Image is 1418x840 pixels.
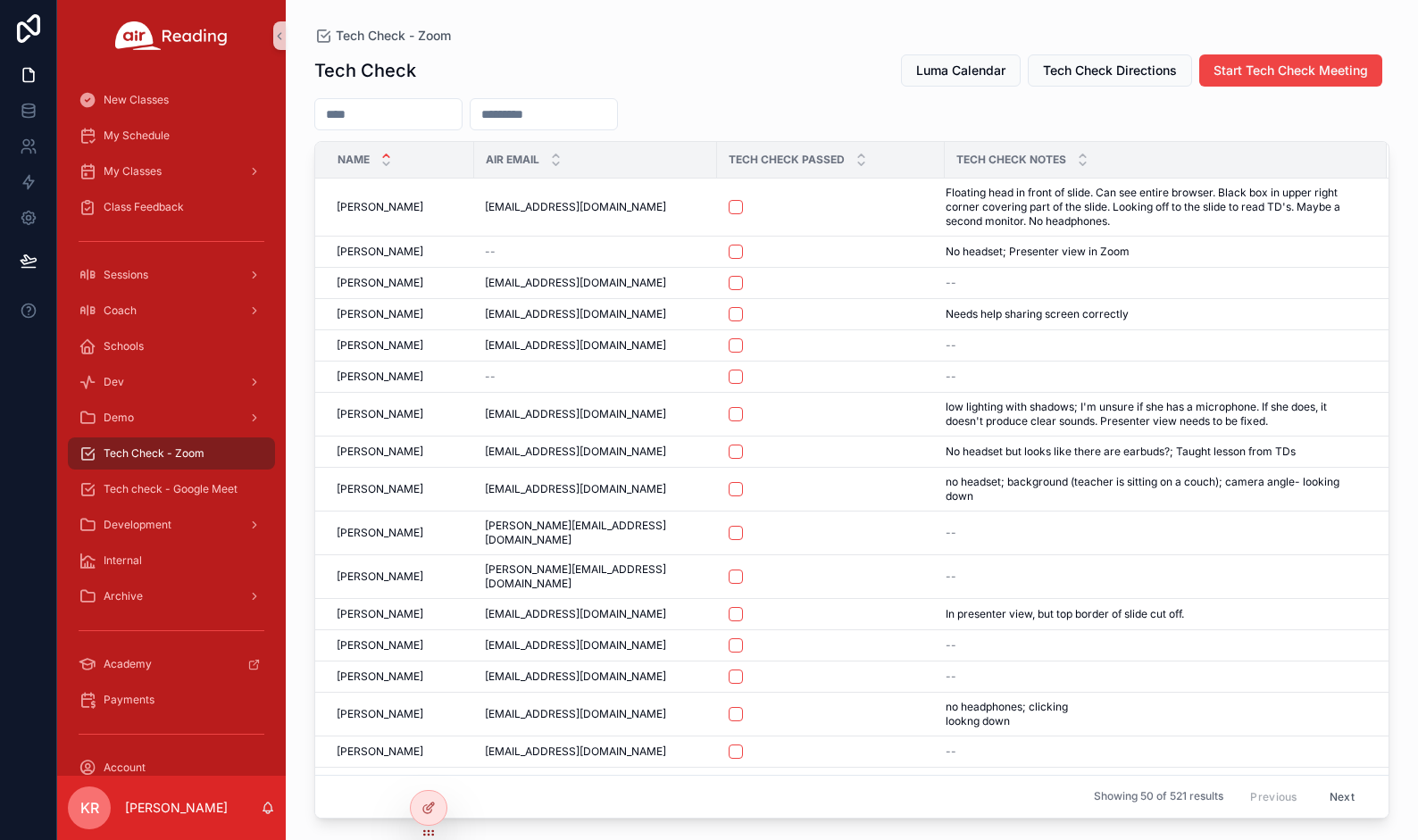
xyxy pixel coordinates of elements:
span: [PERSON_NAME] [337,370,423,384]
span: -- [946,638,956,653]
p: [PERSON_NAME] [125,799,228,817]
button: Start Tech Check Meeting [1199,54,1382,87]
span: [PERSON_NAME] [337,407,423,421]
a: [PERSON_NAME] [337,407,463,421]
span: Tech Check - Zoom [336,27,451,45]
button: Luma Calendar [901,54,1021,87]
span: Class Feedback [104,200,184,214]
a: No headset; Presenter view in Zoom [946,245,1365,259]
span: [PERSON_NAME] [337,482,423,496]
span: Tech Check - Zoom [104,446,204,461]
a: [PERSON_NAME] [337,670,463,684]
span: [PERSON_NAME] [337,245,423,259]
span: [EMAIL_ADDRESS][DOMAIN_NAME] [485,307,666,321]
span: Dev [104,375,124,389]
span: Account [104,761,146,775]
a: -- [485,245,706,259]
span: Schools [104,339,144,353]
a: -- [946,526,1365,540]
span: KR [80,797,99,819]
span: [PERSON_NAME] [337,607,423,621]
a: Schools [68,330,275,362]
span: Development [104,518,171,532]
a: [PERSON_NAME] [337,607,463,621]
a: [PERSON_NAME] [337,245,463,259]
span: New Classes [104,93,169,107]
span: [PERSON_NAME] [337,744,423,759]
a: My Schedule [68,120,275,152]
a: [PERSON_NAME] [337,445,463,459]
a: [EMAIL_ADDRESS][DOMAIN_NAME] [485,607,706,621]
span: [PERSON_NAME] [337,638,423,653]
a: [PERSON_NAME] [337,570,463,584]
a: My Classes [68,155,275,187]
a: Tech Check - Zoom [314,27,451,45]
span: Coach [104,304,137,318]
div: scrollable content [57,71,286,776]
span: low lighting with shadows; I'm unsure if she has a microphone. If she does, it doesn't produce cl... [946,400,1365,428]
a: no headphones; clicking lookng down [946,700,1365,728]
a: [PERSON_NAME] [337,370,463,384]
a: [PERSON_NAME] [337,638,463,653]
a: Internal [68,545,275,577]
span: Internal [104,553,142,568]
span: [PERSON_NAME][EMAIL_ADDRESS][DOMAIN_NAME] [485,519,706,547]
span: Tech Check Directions [1043,62,1177,79]
span: no headphones; clicking lookng down [946,700,1135,728]
span: My Classes [104,164,162,179]
span: Demo [104,411,134,425]
span: [EMAIL_ADDRESS][DOMAIN_NAME] [485,338,666,353]
a: Account [68,752,275,784]
button: Tech Check Directions [1028,54,1192,87]
a: Sessions [68,259,275,291]
a: Tech Check - Zoom [68,437,275,470]
span: [PERSON_NAME] [337,707,423,721]
a: [EMAIL_ADDRESS][DOMAIN_NAME] [485,338,706,353]
a: [PERSON_NAME] [337,338,463,353]
span: Tech check - Google Meet [104,482,238,496]
h1: Tech Check [314,58,416,83]
a: -- [946,370,1365,384]
a: [PERSON_NAME] [337,526,463,540]
a: Demo [68,402,275,434]
span: -- [946,570,956,584]
a: Coach [68,295,275,327]
a: [PERSON_NAME] [337,707,463,721]
span: Academy [104,657,152,671]
span: Tech Check Notes [956,153,1066,167]
span: Air Email [486,153,539,167]
span: [EMAIL_ADDRESS][DOMAIN_NAME] [485,638,666,653]
a: Archive [68,580,275,612]
a: no headset; background (teacher is sitting on a couch); camera angle- looking down [946,475,1365,503]
a: Class Feedback [68,191,275,223]
span: [PERSON_NAME] [337,526,423,540]
img: App logo [115,21,228,50]
a: [EMAIL_ADDRESS][DOMAIN_NAME] [485,276,706,290]
span: Needs help sharing screen correctly [946,307,1129,321]
span: [EMAIL_ADDRESS][DOMAIN_NAME] [485,707,666,721]
a: New Classes [68,84,275,116]
span: [PERSON_NAME] [337,200,423,214]
span: [EMAIL_ADDRESS][DOMAIN_NAME] [485,200,666,214]
a: Needs help sharing screen correctly [946,307,1365,321]
a: [PERSON_NAME][EMAIL_ADDRESS][DOMAIN_NAME] [485,562,706,591]
a: [EMAIL_ADDRESS][DOMAIN_NAME] [485,670,706,684]
span: Archive [104,589,143,603]
span: Tech Check Passed [729,153,845,167]
span: No headset but looks like there are earbuds?; Taught lesson from TDs [946,445,1296,459]
span: Start Tech Check Meeting [1214,62,1368,79]
span: [EMAIL_ADDRESS][DOMAIN_NAME] [485,607,666,621]
span: In presenter view, but top border of slide cut off. [946,607,1184,621]
a: Dev [68,366,275,398]
span: No headset; Presenter view in Zoom [946,245,1130,259]
span: [EMAIL_ADDRESS][DOMAIN_NAME] [485,276,666,290]
a: Floating head in front of slide. Can see entire browser. Black box in upper right corner covering... [946,186,1365,229]
a: -- [946,276,1365,290]
span: -- [485,245,496,259]
span: Luma Calendar [916,62,1005,79]
a: [PERSON_NAME] [337,744,463,759]
a: [PERSON_NAME] [337,307,463,321]
a: Development [68,509,275,541]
